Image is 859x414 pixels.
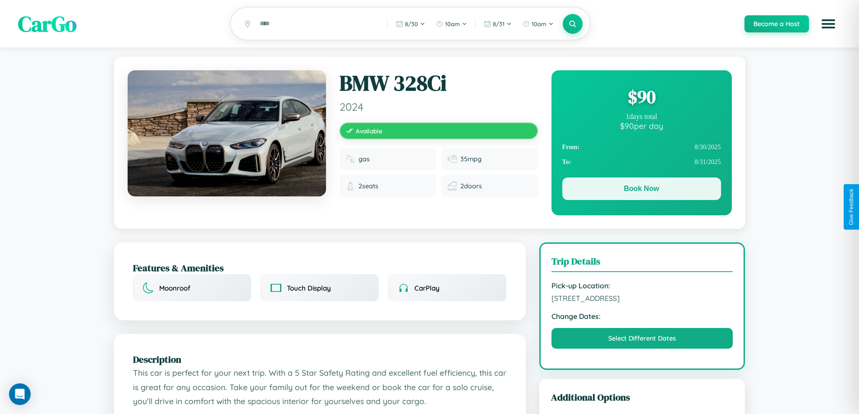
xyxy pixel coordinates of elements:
[460,182,482,190] span: 2 doors
[448,155,457,164] img: Fuel efficiency
[460,155,482,163] span: 35 mpg
[562,85,721,109] div: $ 90
[405,20,418,27] span: 8 / 30
[562,177,721,200] button: Book Now
[479,17,516,31] button: 8/31
[562,143,580,151] strong: From:
[493,20,505,27] span: 8 / 31
[551,294,733,303] span: [STREET_ADDRESS]
[551,391,734,404] h3: Additional Options
[133,261,507,274] h2: Features & Amenities
[133,353,507,366] h2: Description
[346,155,355,164] img: Fuel type
[18,9,77,39] span: CarGo
[133,366,507,409] p: This car is perfect for your next trip. With a 5 Star Safety Rating and excellent fuel efficiency...
[128,70,326,196] img: BMW 328Ci 2024
[551,281,733,290] strong: Pick-up Location:
[532,20,547,27] span: 10am
[346,182,355,191] img: Seats
[562,140,721,155] div: 8 / 30 / 2025
[340,70,538,96] h1: BMW 328Ci
[562,158,571,166] strong: To:
[551,255,733,272] h3: Trip Details
[340,100,538,114] span: 2024
[518,17,558,31] button: 10am
[445,20,460,27] span: 10am
[744,15,809,32] button: Become a Host
[358,155,370,163] span: gas
[448,182,457,191] img: Doors
[562,155,721,169] div: 8 / 31 / 2025
[391,17,430,31] button: 8/30
[358,182,378,190] span: 2 seats
[551,312,733,321] strong: Change Dates:
[562,113,721,121] div: 1 days total
[562,121,721,131] div: $ 90 per day
[356,127,382,135] span: Available
[414,284,440,292] span: CarPlay
[848,189,854,225] div: Give Feedback
[9,383,31,405] div: Open Intercom Messenger
[287,284,331,292] span: Touch Display
[432,17,472,31] button: 10am
[816,11,841,36] button: Open menu
[551,328,733,349] button: Select Different Dates
[159,284,190,292] span: Moonroof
